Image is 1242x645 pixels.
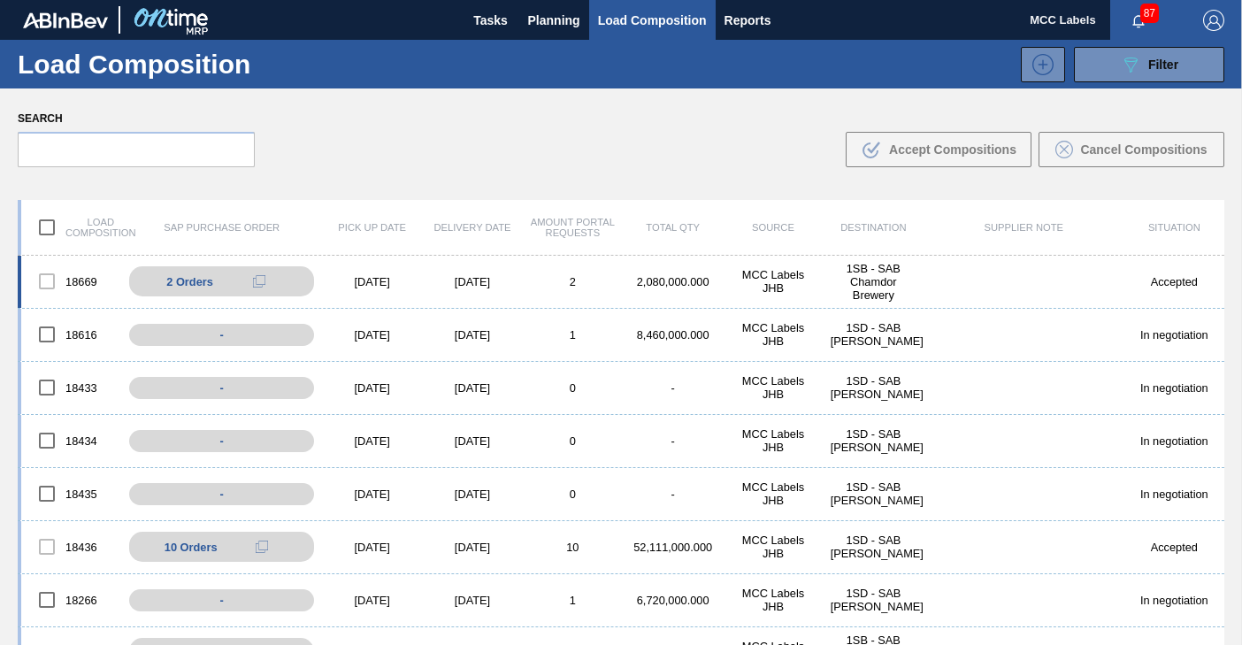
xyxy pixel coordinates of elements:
[846,132,1031,167] button: Accept Compositions
[18,106,255,132] label: Search
[1012,47,1065,82] div: New Load Composition
[21,263,121,300] div: 18669
[824,262,924,302] div: 1SB - SAB Chamdor Brewery
[1124,381,1224,395] div: In negotiation
[723,587,823,613] div: MCC Labels JHB
[322,381,422,395] div: [DATE]
[723,321,823,348] div: MCC Labels JHB
[471,10,510,31] span: Tasks
[824,427,924,454] div: 1SD - SAB Rosslyn Brewery
[824,534,924,560] div: 1SD - SAB Rosslyn Brewery
[623,275,723,288] div: 2,080,000.000
[623,381,723,395] div: -
[422,541,522,554] div: [DATE]
[121,222,322,233] div: SAP Purchase Order
[322,434,422,448] div: [DATE]
[1148,58,1178,72] span: Filter
[523,434,623,448] div: 0
[623,541,723,554] div: 52,111,000.000
[322,488,422,501] div: [DATE]
[1039,132,1224,167] button: Cancel Compositions
[1124,594,1224,607] div: In negotiation
[723,222,823,233] div: Source
[1124,434,1224,448] div: In negotiation
[523,488,623,501] div: 0
[21,581,121,618] div: 18266
[723,268,823,295] div: MCC Labels JHB
[129,589,315,611] div: -
[422,594,522,607] div: [DATE]
[1124,541,1224,554] div: Accepted
[824,222,924,233] div: Destination
[23,12,108,28] img: TNhmsLtSVTkK8tSr43FrP2fwEKptu5GPRR3wAAAABJRU5ErkJggg==
[623,328,723,342] div: 8,460,000.000
[129,430,315,452] div: -
[1124,488,1224,501] div: In negotiation
[21,475,121,512] div: 18435
[1124,222,1224,233] div: Situation
[422,381,522,395] div: [DATE]
[623,434,723,448] div: -
[924,222,1124,233] div: Supplier Note
[21,209,121,246] div: Load composition
[824,480,924,507] div: 1SD - SAB Rosslyn Brewery
[129,483,315,505] div: -
[129,324,315,346] div: -
[723,374,823,401] div: MCC Labels JHB
[422,275,522,288] div: [DATE]
[523,594,623,607] div: 1
[623,594,723,607] div: 6,720,000.000
[1074,47,1224,82] button: Filter
[824,321,924,348] div: 1SD - SAB Rosslyn Brewery
[824,587,924,613] div: 1SD - SAB Rosslyn Brewery
[166,275,213,288] span: 2 Orders
[889,142,1016,157] span: Accept Compositions
[18,54,292,74] h1: Load Composition
[824,374,924,401] div: 1SD - SAB Rosslyn Brewery
[528,10,580,31] span: Planning
[21,422,121,459] div: 18434
[322,541,422,554] div: [DATE]
[1124,328,1224,342] div: In negotiation
[724,10,771,31] span: Reports
[21,316,121,353] div: 18616
[322,328,422,342] div: [DATE]
[523,381,623,395] div: 0
[623,222,723,233] div: Total Qty
[21,528,121,565] div: 18436
[1140,4,1159,23] span: 87
[422,328,522,342] div: [DATE]
[129,377,315,399] div: -
[244,536,280,557] div: Copy
[422,434,522,448] div: [DATE]
[523,541,623,554] div: 10
[322,222,422,233] div: Pick up Date
[1110,8,1167,33] button: Notifications
[21,369,121,406] div: 18433
[523,217,623,238] div: Amount Portal Requests
[1203,10,1224,31] img: Logout
[322,594,422,607] div: [DATE]
[723,534,823,560] div: MCC Labels JHB
[1080,142,1207,157] span: Cancel Compositions
[723,427,823,454] div: MCC Labels JHB
[322,275,422,288] div: [DATE]
[623,488,723,501] div: -
[723,480,823,507] div: MCC Labels JHB
[523,328,623,342] div: 1
[1124,275,1224,288] div: Accepted
[523,275,623,288] div: 2
[165,541,218,554] span: 10 Orders
[422,488,522,501] div: [DATE]
[241,271,277,292] div: Copy
[598,10,707,31] span: Load Composition
[422,222,522,233] div: Delivery Date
